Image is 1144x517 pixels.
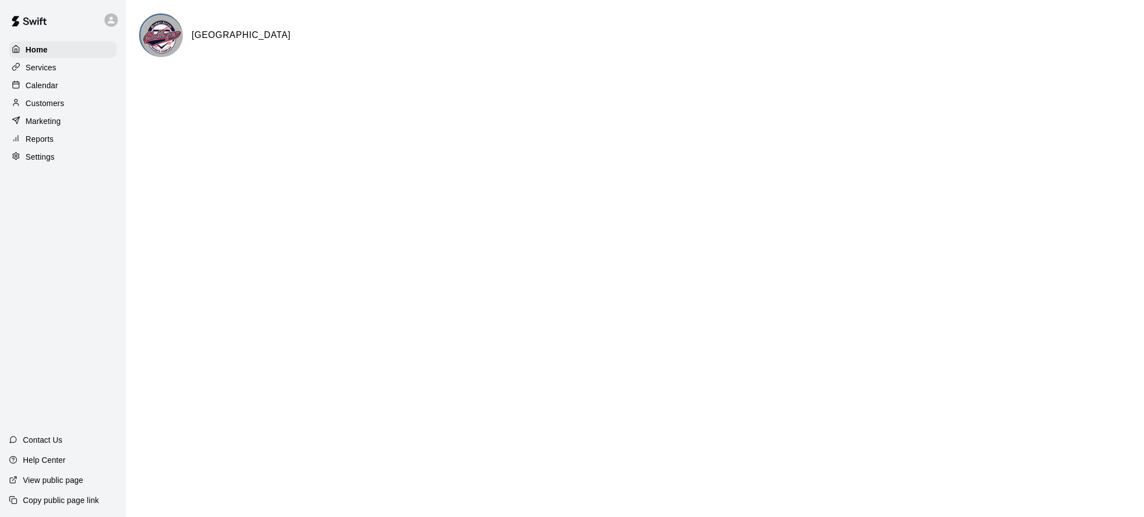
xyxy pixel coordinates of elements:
[26,80,58,91] p: Calendar
[23,454,65,466] p: Help Center
[9,77,117,94] a: Calendar
[23,495,99,506] p: Copy public page link
[192,28,290,42] h6: [GEOGRAPHIC_DATA]
[26,151,55,162] p: Settings
[9,131,117,147] a: Reports
[26,62,56,73] p: Services
[26,116,61,127] p: Marketing
[26,133,54,145] p: Reports
[23,434,63,446] p: Contact Us
[9,95,117,112] a: Customers
[26,98,64,109] p: Customers
[23,475,83,486] p: View public page
[9,149,117,165] a: Settings
[141,15,183,57] img: Challenger Sports Complex logo
[26,44,48,55] p: Home
[9,113,117,130] a: Marketing
[9,59,117,76] a: Services
[9,41,117,58] a: Home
